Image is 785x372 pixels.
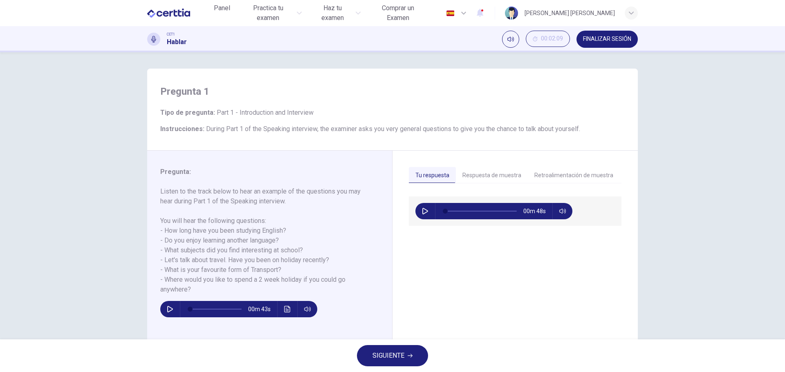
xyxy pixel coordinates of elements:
[160,187,369,294] h6: Listen to the track below to hear an example of the questions you may hear during Part 1 of the S...
[583,36,631,42] span: FINALIZAR SESIÓN
[214,3,230,13] span: Panel
[281,301,294,317] button: Haz clic para ver la transcripción del audio
[456,167,528,184] button: Respuesta de muestra
[209,1,235,25] a: Panel
[242,3,295,23] span: Practica tu examen
[526,31,570,47] button: 00:02:09
[209,1,235,16] button: Panel
[576,31,638,48] button: FINALIZAR SESIÓN
[409,167,456,184] button: Tu respuesta
[525,8,615,18] div: [PERSON_NAME] [PERSON_NAME]
[541,36,563,42] span: 00:02:09
[528,167,620,184] button: Retroalimentación de muestra
[526,31,570,48] div: Ocultar
[147,5,209,21] a: CERTTIA logo
[215,109,314,116] span: Part 1 - Introduction and Interview
[367,1,429,25] button: Comprar un Examen
[505,7,518,20] img: Profile picture
[502,31,519,48] div: Silenciar
[445,10,455,16] img: es
[370,3,426,23] span: Comprar un Examen
[357,345,428,366] button: SIGUIENTE
[167,31,175,37] span: CET1
[248,301,277,317] span: 00m 43s
[523,203,552,219] span: 00m 48s
[147,5,190,21] img: CERTTIA logo
[167,37,187,47] h1: Hablar
[160,167,369,177] h6: Pregunta :
[160,108,625,118] h6: Tipo de pregunta :
[160,124,625,134] h6: Instrucciones :
[372,350,404,361] span: SIGUIENTE
[409,167,621,184] div: basic tabs example
[206,125,580,133] span: During Part 1 of the Speaking interview, the examiner asks you very general questions to give you...
[160,85,625,98] h4: Pregunta 1
[238,1,305,25] button: Practica tu examen
[308,1,363,25] button: Haz tu examen
[312,3,353,23] span: Haz tu examen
